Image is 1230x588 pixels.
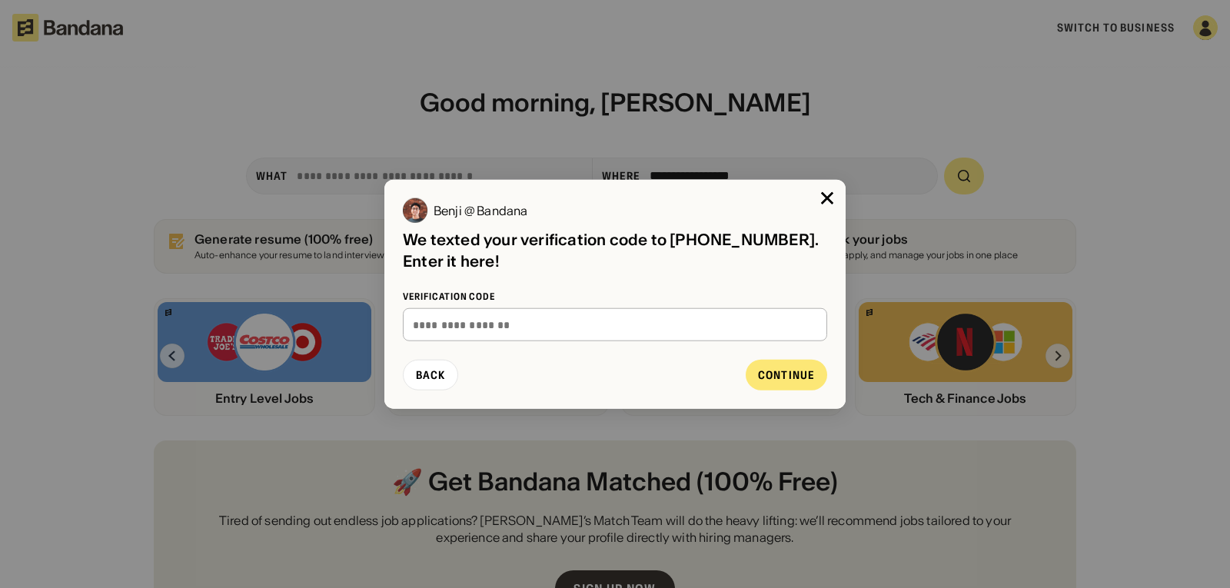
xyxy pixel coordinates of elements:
div: Back [416,370,445,380]
div: We texted your verification code to [PHONE_NUMBER]. Enter it here! [403,228,827,271]
div: Verification Code [403,290,827,302]
img: Benji @ Bandana [403,198,427,222]
div: Benji @ Bandana [434,204,527,216]
div: Continue [758,370,815,380]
